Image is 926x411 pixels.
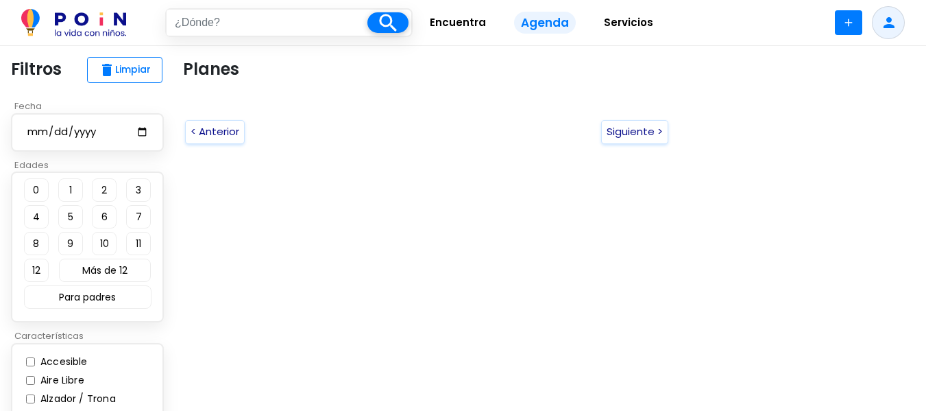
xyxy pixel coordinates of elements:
button: 6 [92,205,117,228]
p: Fecha [11,99,172,113]
button: 5 [58,205,83,228]
button: 9 [58,232,83,255]
button: 10 [92,232,117,255]
button: Más de 12 [59,259,151,282]
button: Para padres [24,285,151,309]
span: delete [99,62,115,78]
button: 3 [126,178,151,202]
button: Siguiente > [601,120,668,144]
button: 0 [24,178,49,202]
a: Agenda [503,6,587,40]
button: 1 [58,178,83,202]
button: 7 [126,205,151,228]
a: Servicios [587,6,670,40]
span: Agenda [514,12,576,34]
span: Encuentra [424,12,492,34]
img: POiN [21,9,126,36]
label: Alzador / Trona [37,392,116,406]
p: Filtros [11,57,62,82]
p: Planes [183,57,239,82]
p: Características [11,329,172,343]
p: Edades [11,158,172,172]
span: Servicios [598,12,659,34]
button: 2 [92,178,117,202]
button: 12 [24,259,49,282]
button: 11 [126,232,151,255]
i: search [376,11,400,35]
button: deleteLimpiar [87,57,162,83]
a: Encuentra [413,6,503,40]
button: 8 [24,232,49,255]
label: Accesible [37,355,88,369]
input: ¿Dónde? [167,10,367,36]
button: 4 [24,205,49,228]
button: < Anterior [185,120,245,144]
label: Aire Libre [37,373,84,388]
